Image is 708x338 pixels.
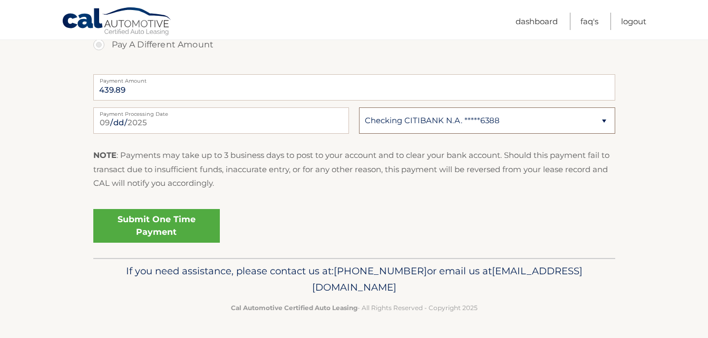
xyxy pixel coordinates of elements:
[93,148,615,190] p: : Payments may take up to 3 business days to post to your account and to clear your bank account....
[334,265,427,277] span: [PHONE_NUMBER]
[580,13,598,30] a: FAQ's
[93,209,220,243] a: Submit One Time Payment
[516,13,558,30] a: Dashboard
[93,74,615,83] label: Payment Amount
[100,263,608,296] p: If you need assistance, please contact us at: or email us at
[93,34,615,55] label: Pay A Different Amount
[62,7,172,37] a: Cal Automotive
[93,107,349,134] input: Payment Date
[621,13,646,30] a: Logout
[93,74,615,101] input: Payment Amount
[93,107,349,116] label: Payment Processing Date
[231,304,357,312] strong: Cal Automotive Certified Auto Leasing
[93,150,117,160] strong: NOTE
[100,302,608,313] p: - All Rights Reserved - Copyright 2025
